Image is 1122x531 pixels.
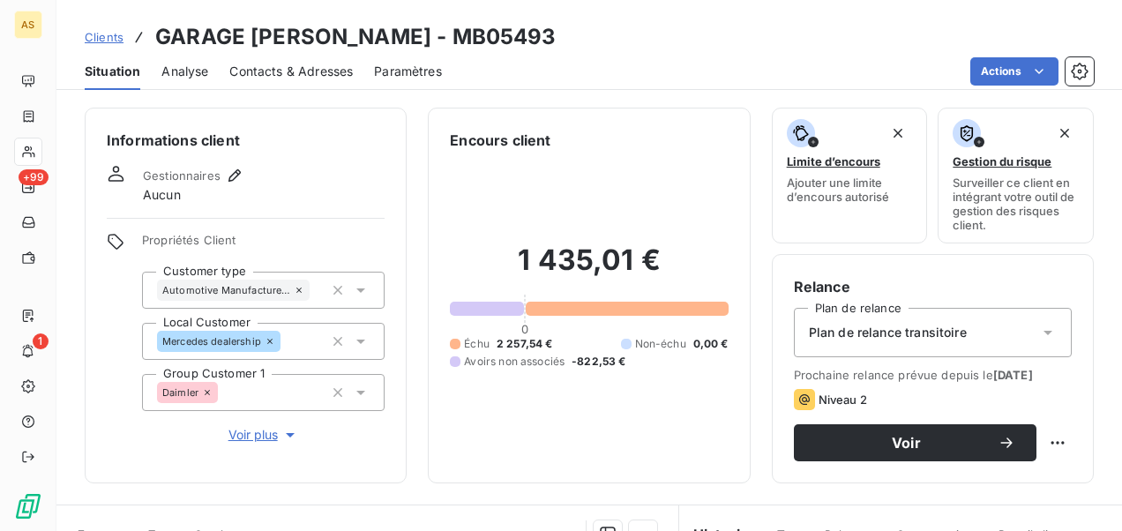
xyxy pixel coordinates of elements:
span: Échu [464,336,490,352]
span: Clients [85,30,123,44]
span: Gestionnaires [143,168,221,183]
img: Logo LeanPay [14,492,42,520]
span: Prochaine relance prévue depuis le [794,368,1072,382]
button: Voir [794,424,1036,461]
h3: GARAGE [PERSON_NAME] - MB05493 [155,21,557,53]
span: Surveiller ce client en intégrant votre outil de gestion des risques client. [953,176,1079,232]
span: Aucun [143,186,181,204]
iframe: Intercom live chat [1062,471,1104,513]
span: Gestion du risque [953,154,1051,168]
h6: Encours client [450,130,550,151]
span: Niveau 2 [819,393,867,407]
span: Automotive Manufacturers [162,285,290,295]
button: Limite d’encoursAjouter une limite d’encours autorisé [772,108,928,243]
span: Voir [815,436,998,450]
span: 0 [521,322,528,336]
span: 0,00 € [693,336,729,352]
span: Non-échu [635,336,686,352]
span: Limite d’encours [787,154,880,168]
span: Contacts & Adresses [229,63,353,80]
a: Clients [85,28,123,46]
span: Situation [85,63,140,80]
span: Analyse [161,63,208,80]
span: Plan de relance transitoire [809,324,967,341]
span: Paramètres [374,63,442,80]
span: Propriétés Client [142,233,385,258]
span: +99 [19,169,49,185]
span: 1 [33,333,49,349]
input: Ajouter une valeur [310,282,324,298]
span: Avoirs non associés [464,354,565,370]
span: Daimler [162,387,198,398]
span: [DATE] [993,368,1033,382]
span: Mercedes dealership [162,336,261,347]
span: -822,53 € [572,354,625,370]
span: 2 257,54 € [497,336,553,352]
input: Ajouter une valeur [218,385,232,400]
h2: 1 435,01 € [450,243,728,295]
button: Actions [970,57,1058,86]
button: Voir plus [142,425,385,445]
span: Voir plus [228,426,299,444]
div: AS [14,11,42,39]
input: Ajouter une valeur [280,333,295,349]
h6: Relance [794,276,1072,297]
span: Ajouter une limite d’encours autorisé [787,176,913,204]
h6: Informations client [107,130,385,151]
button: Gestion du risqueSurveiller ce client en intégrant votre outil de gestion des risques client. [938,108,1094,243]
